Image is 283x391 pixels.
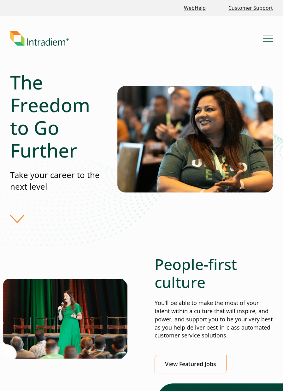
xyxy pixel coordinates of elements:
[10,31,263,46] a: Link to homepage of Intradiem
[155,255,273,291] h2: People-first culture
[10,169,104,193] p: Take your career to the next level
[155,299,273,340] p: You’ll be able to make the most of your talent within a culture that will inspire, and power, and...
[10,31,69,46] img: Intradiem
[181,1,208,15] a: Link opens in a new window
[10,71,104,162] h1: The Freedom to Go Further
[226,1,275,15] a: Customer Support
[263,33,273,43] button: Mobile Navigation Button
[155,355,227,373] a: View Featured Jobs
